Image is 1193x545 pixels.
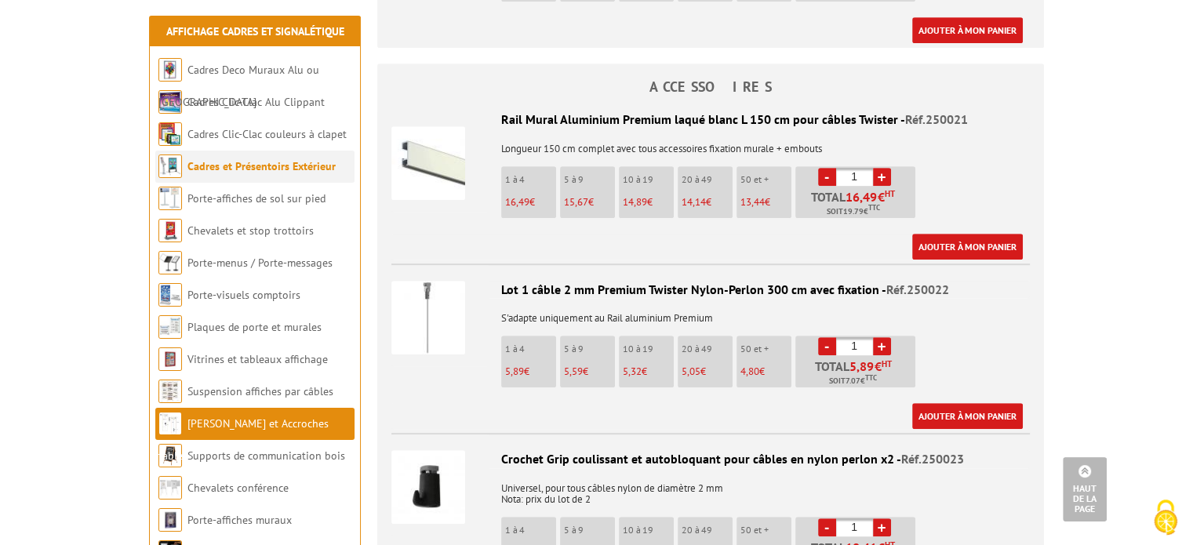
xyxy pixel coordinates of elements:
[391,450,465,524] img: Crochet Grip coulissant et autobloquant pour câbles en nylon perlon x2
[846,375,860,387] span: 7.07
[187,191,326,205] a: Porte-affiches de sol sur pied
[682,525,733,536] p: 20 à 49
[505,525,556,536] p: 1 à 4
[740,197,791,208] p: €
[623,195,647,209] span: 14,89
[391,450,1030,468] div: Crochet Grip coulissant et autobloquant pour câbles en nylon perlon x2 -
[158,58,182,82] img: Cadres Deco Muraux Alu ou Bois
[187,159,336,173] a: Cadres et Présentoirs Extérieur
[505,343,556,354] p: 1 à 4
[827,205,880,218] span: Soit €
[391,126,465,200] img: Rail Mural Aluminium Premium laqué blanc L 150 cm pour câbles Twister
[740,195,765,209] span: 13,44
[912,17,1023,43] a: Ajouter à mon panier
[682,197,733,208] p: €
[187,384,333,398] a: Suspension affiches par câbles
[868,203,880,212] sup: TTC
[187,449,345,463] a: Supports de communication bois
[187,127,347,141] a: Cadres Clic-Clac couleurs à clapet
[905,111,968,127] span: Réf.250021
[158,63,319,109] a: Cadres Deco Muraux Alu ou [GEOGRAPHIC_DATA]
[912,403,1023,429] a: Ajouter à mon panier
[564,525,615,536] p: 5 à 9
[882,358,892,369] sup: HT
[623,525,674,536] p: 10 à 19
[391,472,1030,505] p: Universel, pour tous câbles nylon de diamètre 2 mm Nota: prix du lot de 2
[158,380,182,403] img: Suspension affiches par câbles
[158,508,182,532] img: Porte-affiches muraux
[564,195,588,209] span: 15,67
[187,320,322,334] a: Plaques de porte et murales
[158,315,182,339] img: Plaques de porte et murales
[505,174,556,185] p: 1 à 4
[187,513,292,527] a: Porte-affiches muraux
[623,365,642,378] span: 5,32
[187,95,325,109] a: Cadres Clic-Clac Alu Clippant
[158,347,182,371] img: Vitrines et tableaux affichage
[377,79,1044,95] h4: ACCESSOIRES
[740,365,759,378] span: 4,80
[623,366,674,377] p: €
[158,122,182,146] img: Cadres Clic-Clac couleurs à clapet
[391,133,1030,154] p: Longueur 150 cm complet avec tous accessoires fixation murale + embouts
[391,111,1030,129] div: Rail Mural Aluminium Premium laqué blanc L 150 cm pour câbles Twister -
[623,343,674,354] p: 10 à 19
[740,343,791,354] p: 50 et +
[187,256,333,270] a: Porte-menus / Porte-messages
[799,360,915,387] p: Total
[682,366,733,377] p: €
[1146,498,1185,537] img: Cookies (fenêtre modale)
[865,373,877,382] sup: TTC
[505,365,524,378] span: 5,89
[885,188,895,199] sup: HT
[799,191,915,218] p: Total
[682,343,733,354] p: 20 à 49
[391,281,465,354] img: Lot 1 câble 2 mm Premium Twister Nylon-Perlon 300 cm avec fixation
[849,360,875,372] span: 5,89
[158,154,182,178] img: Cadres et Présentoirs Extérieur
[158,476,182,500] img: Chevalets conférence
[187,481,289,495] a: Chevalets conférence
[818,337,836,355] a: -
[829,375,877,387] span: Soit €
[740,174,791,185] p: 50 et +
[873,518,891,536] a: +
[187,352,328,366] a: Vitrines et tableaux affichage
[740,366,791,377] p: €
[564,366,615,377] p: €
[564,174,615,185] p: 5 à 9
[886,282,949,297] span: Réf.250022
[166,24,344,38] a: Affichage Cadres et Signalétique
[564,197,615,208] p: €
[873,337,891,355] a: +
[391,281,1030,299] div: Lot 1 câble 2 mm Premium Twister Nylon-Perlon 300 cm avec fixation -
[818,168,836,186] a: -
[1063,457,1107,521] a: Haut de la page
[682,174,733,185] p: 20 à 49
[843,205,864,218] span: 19.79
[564,365,583,378] span: 5,59
[901,451,964,467] span: Réf.250023
[682,195,706,209] span: 14,14
[846,191,878,203] span: 16,49
[187,288,300,302] a: Porte-visuels comptoirs
[158,219,182,242] img: Chevalets et stop trottoirs
[846,191,895,203] span: €
[158,412,182,435] img: Cimaises et Accroches tableaux
[740,525,791,536] p: 50 et +
[623,197,674,208] p: €
[873,168,891,186] a: +
[505,197,556,208] p: €
[158,416,329,463] a: [PERSON_NAME] et Accroches tableaux
[187,223,314,238] a: Chevalets et stop trottoirs
[623,174,674,185] p: 10 à 19
[505,366,556,377] p: €
[1138,492,1193,545] button: Cookies (fenêtre modale)
[818,518,836,536] a: -
[849,360,892,372] span: €
[158,187,182,210] img: Porte-affiches de sol sur pied
[505,195,529,209] span: 16,49
[158,283,182,307] img: Porte-visuels comptoirs
[391,302,1030,324] p: S'adapte uniquement au Rail aluminium Premium
[158,251,182,274] img: Porte-menus / Porte-messages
